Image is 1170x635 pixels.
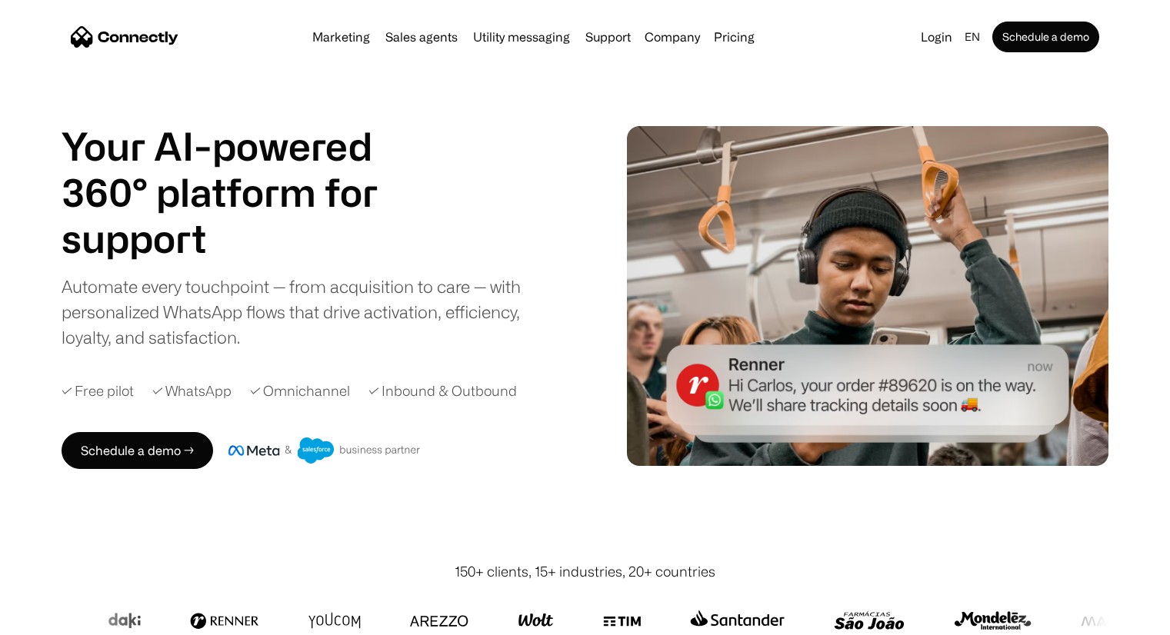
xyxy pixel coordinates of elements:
[379,31,464,43] a: Sales agents
[62,215,415,261] div: 2 of 4
[992,22,1099,52] a: Schedule a demo
[62,274,546,350] div: Automate every touchpoint — from acquisition to care — with personalized WhatsApp flows that driv...
[958,26,989,48] div: en
[62,381,134,401] div: ✓ Free pilot
[71,25,178,48] a: home
[708,31,761,43] a: Pricing
[645,26,700,48] div: Company
[62,215,415,261] h1: support
[640,26,705,48] div: Company
[152,381,232,401] div: ✓ WhatsApp
[467,31,576,43] a: Utility messaging
[62,215,415,261] div: carousel
[250,381,350,401] div: ✓ Omnichannel
[368,381,517,401] div: ✓ Inbound & Outbound
[15,607,92,630] aside: Language selected: English
[62,123,415,215] h1: Your AI-powered 360° platform for
[579,31,637,43] a: Support
[965,26,980,48] div: en
[306,31,376,43] a: Marketing
[455,561,715,582] div: 150+ clients, 15+ industries, 20+ countries
[62,432,213,469] a: Schedule a demo →
[915,26,958,48] a: Login
[31,608,92,630] ul: Language list
[228,437,421,464] img: Meta and Salesforce business partner badge.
